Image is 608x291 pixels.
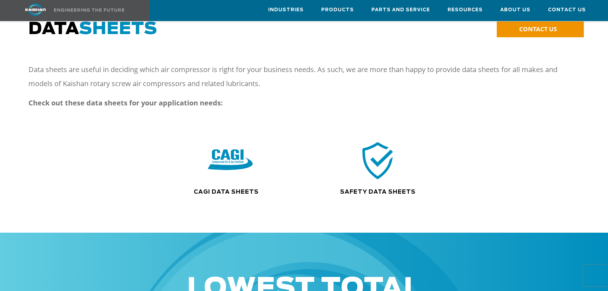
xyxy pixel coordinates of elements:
[310,140,445,181] div: safety icon
[371,6,430,14] span: Parts and Service
[340,189,416,195] a: Safety Data Sheets
[497,21,584,37] a: CONTACT US
[157,140,304,181] div: CAGI
[208,138,253,183] img: CAGI
[28,98,223,108] strong: Check out these data sheets for your application needs:
[500,6,530,14] span: About Us
[357,140,398,181] img: safety icon
[54,8,124,12] img: Engineering the future
[500,0,530,19] a: About Us
[28,63,567,91] p: Data sheets are useful in deciding which air compressor is right for your business needs. As such...
[371,0,430,19] a: Parts and Service
[79,21,157,38] span: SHEETS
[548,0,586,19] a: Contact Us
[194,189,259,195] a: CAGI Data Sheets
[268,6,304,14] span: Industries
[448,0,483,19] a: Resources
[268,0,304,19] a: Industries
[548,6,586,14] span: Contact Us
[321,0,354,19] a: Products
[28,21,157,38] span: DATA
[519,25,557,33] span: CONTACT US
[448,6,483,14] span: Resources
[9,4,62,16] img: kaishan logo
[321,6,354,14] span: Products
